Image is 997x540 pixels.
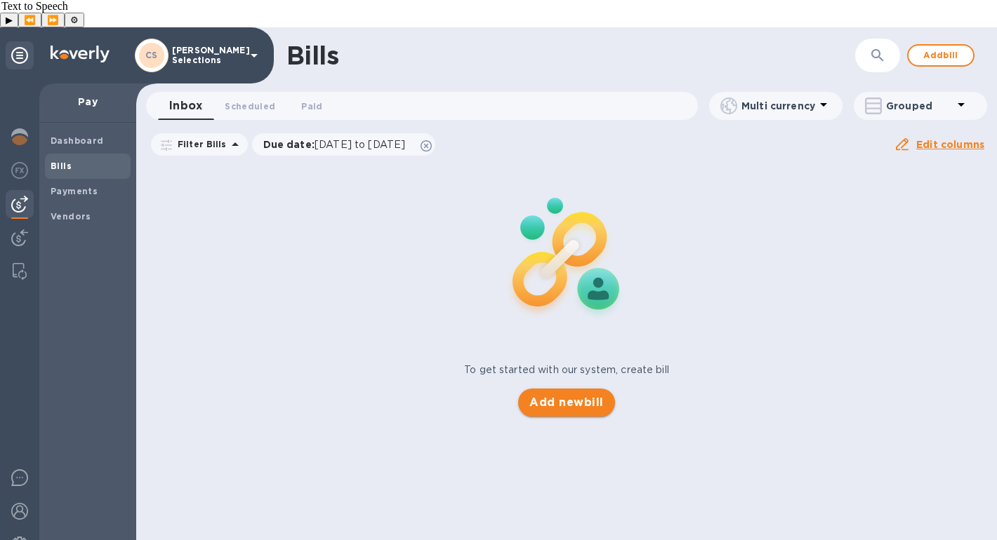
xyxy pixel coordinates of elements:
[172,46,242,65] p: [PERSON_NAME] Selections
[41,13,65,27] button: Forward
[51,135,104,146] b: Dashboard
[286,41,338,70] h1: Bills
[301,99,322,114] span: Paid
[172,138,227,150] p: Filter Bills
[916,139,984,150] u: Edit columns
[11,162,28,179] img: Foreign exchange
[464,363,669,377] p: To get started with our system, create bill
[65,13,84,27] button: Settings
[51,46,110,62] img: Logo
[529,394,603,411] span: Add new bill
[51,186,98,196] b: Payments
[225,99,275,114] span: Scheduled
[741,99,815,113] p: Multi currency
[886,99,953,113] p: Grouped
[263,137,413,151] p: Due date :
[518,389,614,417] button: Add newbill
[51,161,72,171] b: Bills
[18,13,41,27] button: Previous
[169,96,202,116] span: Inbox
[51,95,125,109] p: Pay
[6,41,34,69] div: Unpin categories
[920,47,962,64] span: Add bill
[145,50,158,60] b: CS
[252,133,436,156] div: Due date:[DATE] to [DATE]
[51,211,91,222] b: Vendors
[907,44,975,67] button: Addbill
[315,139,405,150] span: [DATE] to [DATE]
